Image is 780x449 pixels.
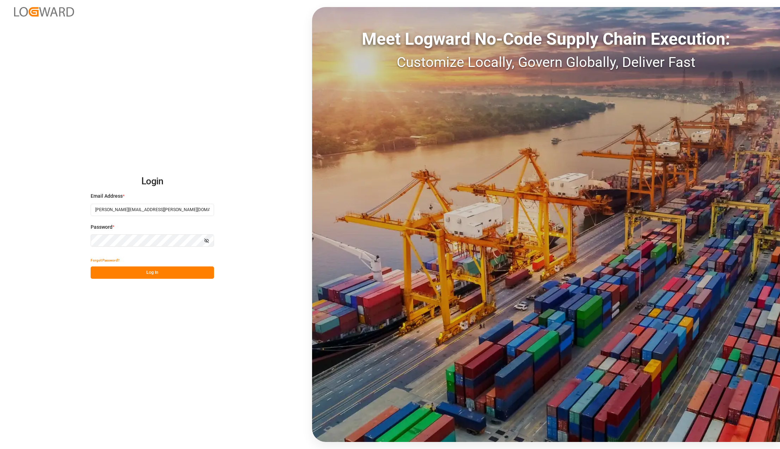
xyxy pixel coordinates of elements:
[14,7,74,17] img: Logward_new_orange.png
[91,204,214,216] input: Enter your email
[91,254,120,266] button: Forgot Password?
[91,266,214,279] button: Log In
[91,170,214,193] h2: Login
[91,192,123,200] span: Email Address
[312,52,780,73] div: Customize Locally, Govern Globally, Deliver Fast
[312,26,780,52] div: Meet Logward No-Code Supply Chain Execution:
[91,223,112,231] span: Password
